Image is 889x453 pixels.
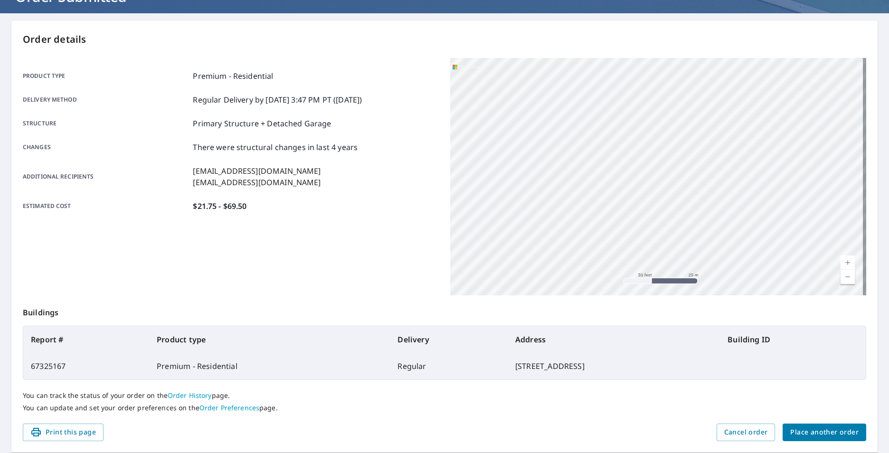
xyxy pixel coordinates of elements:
td: 67325167 [23,353,149,379]
p: You can track the status of your order on the page. [23,391,866,400]
span: Place another order [790,426,859,438]
td: [STREET_ADDRESS] [508,353,720,379]
p: Buildings [23,295,866,326]
p: Additional recipients [23,165,189,188]
p: Delivery method [23,94,189,105]
p: $21.75 - $69.50 [193,200,246,212]
p: You can update and set your order preferences on the page. [23,404,866,412]
p: Primary Structure + Detached Garage [193,118,331,129]
p: Order details [23,32,866,47]
td: Premium - Residential [149,353,390,379]
th: Report # [23,326,149,353]
span: Cancel order [724,426,768,438]
p: [EMAIL_ADDRESS][DOMAIN_NAME] [193,177,321,188]
a: Current Level 19, Zoom Out [841,270,855,284]
p: Premium - Residential [193,70,273,82]
th: Delivery [390,326,508,353]
button: Print this page [23,424,104,441]
td: Regular [390,353,508,379]
p: Regular Delivery by [DATE] 3:47 PM PT ([DATE]) [193,94,362,105]
p: [EMAIL_ADDRESS][DOMAIN_NAME] [193,165,321,177]
p: There were structural changes in last 4 years [193,142,358,153]
p: Estimated cost [23,200,189,212]
p: Structure [23,118,189,129]
button: Cancel order [717,424,776,441]
p: Product type [23,70,189,82]
a: Current Level 19, Zoom In [841,255,855,270]
th: Product type [149,326,390,353]
a: Order Preferences [199,403,259,412]
button: Place another order [783,424,866,441]
p: Changes [23,142,189,153]
a: Order History [168,391,212,400]
th: Building ID [720,326,866,353]
th: Address [508,326,720,353]
span: Print this page [30,426,96,438]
